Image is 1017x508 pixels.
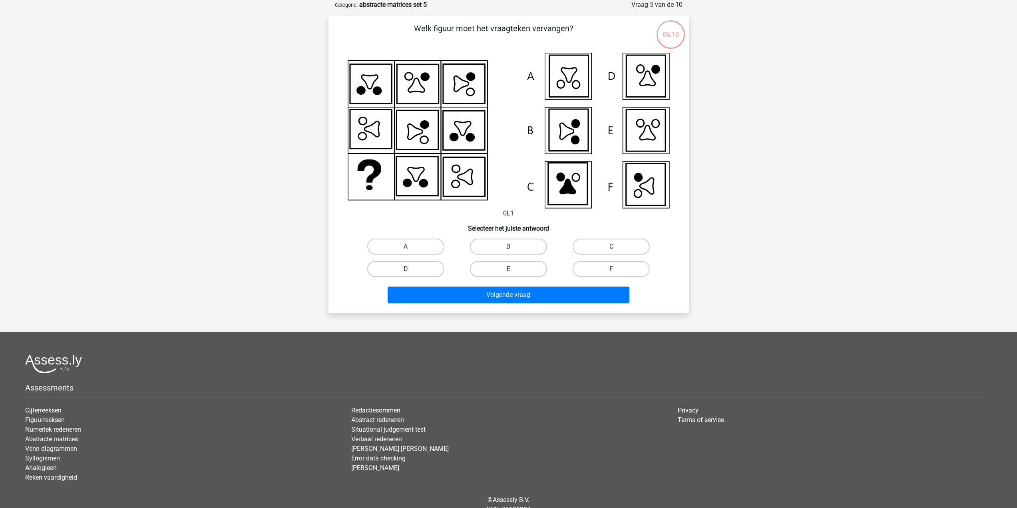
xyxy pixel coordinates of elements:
[367,261,444,277] label: D
[341,53,676,218] div: 0L1
[678,416,724,424] a: Terms of service
[656,20,686,40] div: 06:10
[367,239,444,255] label: A
[25,426,81,433] a: Numeriek redeneren
[351,426,426,433] a: Situational judgement test
[351,435,402,443] a: Verbaal redeneren
[493,496,529,504] a: Assessly B.V.
[25,464,57,472] a: Analogieen
[351,445,449,452] a: [PERSON_NAME] [PERSON_NAME]
[25,435,78,443] a: Abstracte matrices
[351,464,399,472] a: [PERSON_NAME]
[678,406,699,414] a: Privacy
[25,445,77,452] a: Venn diagrammen
[470,239,547,255] label: B
[351,454,406,462] a: Error data checking
[573,239,650,255] label: C
[341,218,676,232] h6: Selecteer het juiste antwoord
[25,406,62,414] a: Cijferreeksen
[359,1,427,8] strong: abstracte matrices set 5
[573,261,650,277] label: F
[25,383,992,392] h5: Assessments
[351,406,400,414] a: Redactiesommen
[25,416,65,424] a: Figuurreeksen
[25,474,77,481] a: Reken vaardigheid
[25,454,60,462] a: Syllogismen
[388,287,629,303] button: Volgende vraag
[351,416,404,424] a: Abstract redeneren
[470,261,547,277] label: E
[341,22,646,46] p: Welk figuur moet het vraagteken vervangen?
[335,2,358,8] small: Categorie:
[25,355,82,373] img: Assessly logo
